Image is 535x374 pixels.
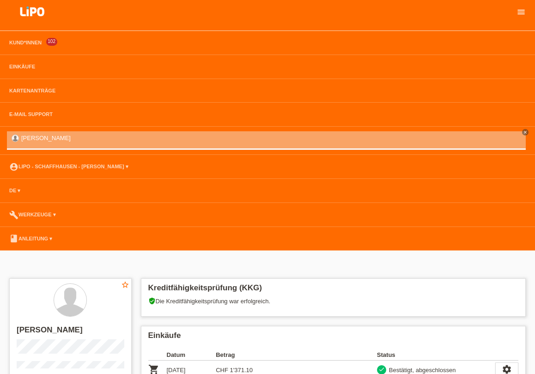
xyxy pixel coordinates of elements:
[523,130,528,135] i: close
[5,212,61,217] a: buildWerkzeuge ▾
[5,88,60,93] a: Kartenanträge
[5,111,57,117] a: E-Mail Support
[17,325,124,339] h2: [PERSON_NAME]
[5,236,57,241] a: bookAnleitung ▾
[9,162,18,172] i: account_circle
[121,281,129,289] i: star_border
[5,164,133,169] a: account_circleLIPO - Schaffhausen - [PERSON_NAME] ▾
[9,210,18,220] i: build
[377,349,495,361] th: Status
[148,283,519,297] h2: Kreditfähigkeitsprüfung (KKG)
[167,349,216,361] th: Datum
[121,281,129,290] a: star_border
[21,135,71,141] a: [PERSON_NAME]
[216,349,265,361] th: Betrag
[512,9,530,14] a: menu
[148,297,519,312] div: Die Kreditfähigkeitsprüfung war erfolgreich.
[5,40,46,45] a: Kund*innen
[5,64,40,69] a: Einkäufe
[5,188,25,193] a: DE ▾
[522,129,529,135] a: close
[9,234,18,243] i: book
[517,7,526,17] i: menu
[46,38,57,46] span: 102
[378,366,385,373] i: check
[148,331,519,345] h2: Einkäufe
[9,19,55,26] a: LIPO pay
[148,297,156,305] i: verified_user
